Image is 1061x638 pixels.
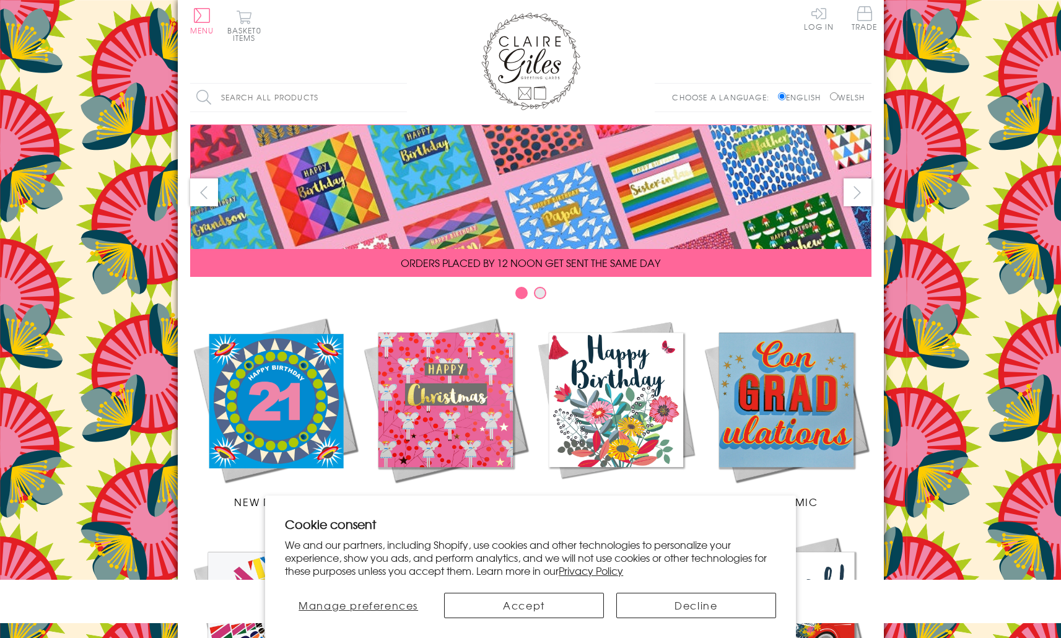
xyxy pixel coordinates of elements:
label: Welsh [830,92,865,103]
button: Manage preferences [285,593,432,618]
a: Privacy Policy [559,563,623,578]
span: New Releases [234,494,315,509]
label: English [778,92,827,103]
h2: Cookie consent [285,515,776,533]
button: next [844,178,871,206]
button: Carousel Page 2 [534,287,546,299]
div: Carousel Pagination [190,286,871,305]
button: Basket0 items [227,10,261,42]
input: Welsh [830,92,838,100]
input: Search [395,84,407,111]
input: Search all products [190,84,407,111]
a: Academic [701,315,871,509]
span: ORDERS PLACED BY 12 NOON GET SENT THE SAME DAY [401,255,660,270]
span: Academic [754,494,818,509]
span: Manage preferences [299,598,418,613]
button: Menu [190,8,214,34]
span: Christmas [414,494,477,509]
a: Birthdays [531,315,701,509]
a: New Releases [190,315,360,509]
a: Trade [852,6,878,33]
p: Choose a language: [672,92,775,103]
button: prev [190,178,218,206]
span: 0 items [233,25,261,43]
button: Decline [616,593,776,618]
span: Birthdays [586,494,645,509]
span: Menu [190,25,214,36]
input: English [778,92,786,100]
a: Christmas [360,315,531,509]
p: We and our partners, including Shopify, use cookies and other technologies to personalize your ex... [285,538,776,577]
button: Carousel Page 1 (Current Slide) [515,287,528,299]
span: Trade [852,6,878,30]
a: Log In [804,6,834,30]
img: Claire Giles Greetings Cards [481,12,580,110]
button: Accept [444,593,604,618]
